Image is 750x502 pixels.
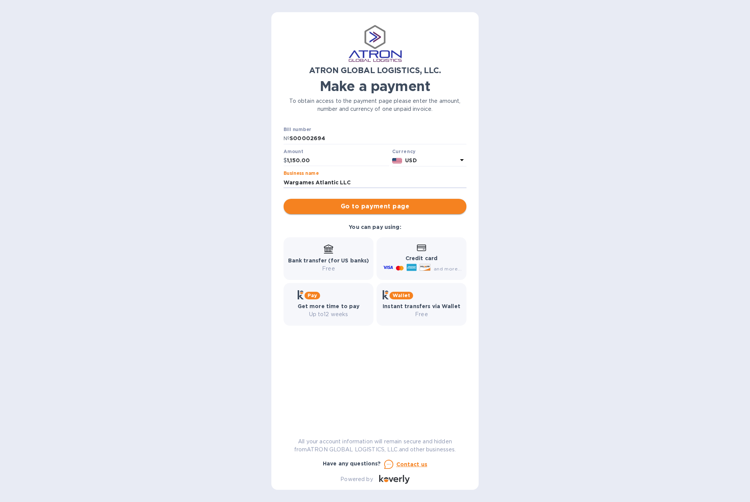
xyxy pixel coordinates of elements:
label: Amount [284,149,303,154]
p: Free [383,310,460,318]
input: Enter bill number [290,133,466,144]
p: Powered by [340,475,373,483]
b: Bank transfer (for US banks) [288,257,369,264]
input: Enter business name [284,177,466,188]
b: ATRON GLOBAL LOGISTICS, LLC. [309,66,441,75]
b: Currency [392,149,416,154]
img: USD [392,158,402,163]
h1: Make a payment [284,78,466,94]
b: Have any questions? [323,460,381,467]
b: Wallet [393,293,410,298]
b: You can pay using: [349,224,401,230]
b: Pay [308,293,317,298]
p: № [284,134,290,142]
label: Bill number [284,128,311,132]
p: Free [288,265,369,273]
b: Get more time to pay [298,303,360,309]
input: 0.00 [287,155,389,166]
p: Up to 12 weeks [298,310,360,318]
p: To obtain access to the payment page please enter the amount, number and currency of one unpaid i... [284,97,466,113]
label: Business name [284,171,319,176]
b: Credit card [405,255,437,261]
button: Go to payment page [284,199,466,214]
b: USD [405,157,417,163]
span: and more... [434,266,462,272]
p: $ [284,157,287,165]
u: Contact us [396,461,428,467]
span: Go to payment page [290,202,460,211]
p: All your account information will remain secure and hidden from ATRON GLOBAL LOGISTICS, LLC. and ... [284,438,466,454]
b: Instant transfers via Wallet [383,303,460,309]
